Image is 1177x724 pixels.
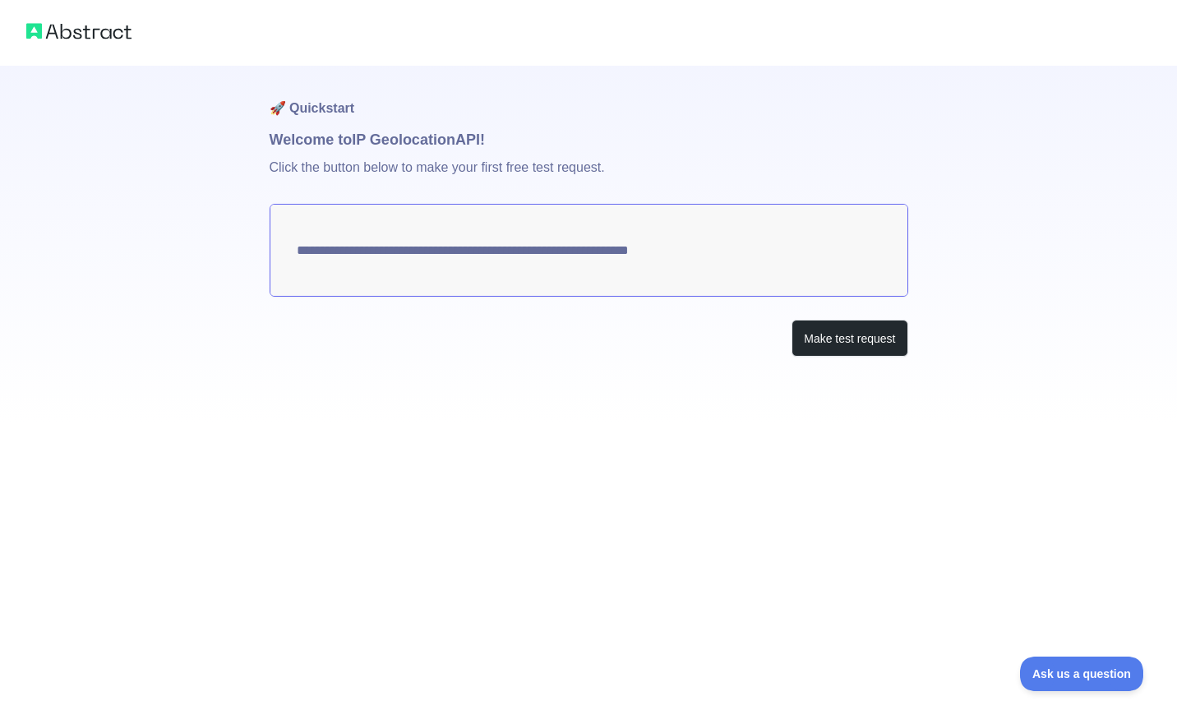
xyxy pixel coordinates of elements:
button: Make test request [792,320,907,357]
h1: Welcome to IP Geolocation API! [270,128,908,151]
p: Click the button below to make your first free test request. [270,151,908,204]
img: Abstract logo [26,20,132,43]
h1: 🚀 Quickstart [270,66,908,128]
iframe: Toggle Customer Support [1020,657,1144,691]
